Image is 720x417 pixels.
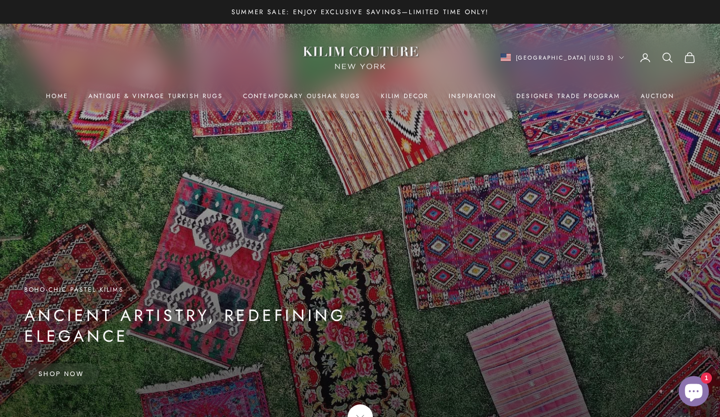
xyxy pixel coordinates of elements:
[516,53,614,62] span: [GEOGRAPHIC_DATA] (USD $)
[24,285,418,295] p: Boho-Chic Pastel Kilims
[501,54,511,61] img: United States
[641,91,674,101] a: Auction
[676,376,712,409] inbox-online-store-chat: Shopify online store chat
[516,91,620,101] a: Designer Trade Program
[243,91,361,101] a: Contemporary Oushak Rugs
[501,53,625,62] button: Change country or currency
[24,305,418,347] p: Ancient Artistry, Redefining Elegance
[46,91,68,101] a: Home
[231,7,489,17] p: Summer Sale: Enjoy Exclusive Savings—Limited Time Only!
[24,91,696,101] nav: Primary navigation
[501,52,696,64] nav: Secondary navigation
[449,91,496,101] a: Inspiration
[381,91,429,101] summary: Kilim Decor
[24,363,99,385] a: Shop Now
[88,91,223,101] a: Antique & Vintage Turkish Rugs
